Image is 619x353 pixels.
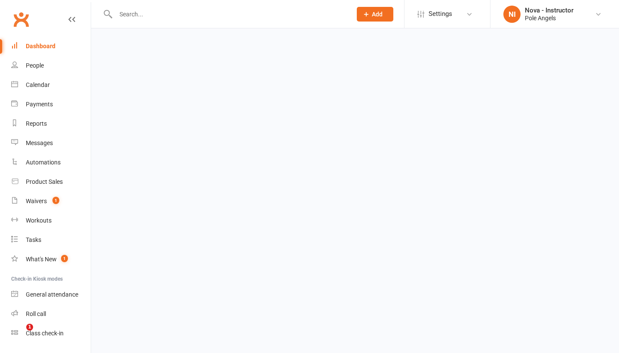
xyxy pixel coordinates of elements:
[26,81,50,88] div: Calendar
[429,4,452,24] span: Settings
[525,14,573,22] div: Pole Angels
[357,7,393,22] button: Add
[372,11,383,18] span: Add
[26,330,64,337] div: Class check-in
[11,250,91,269] a: What's New1
[26,43,55,50] div: Dashboard
[11,230,91,250] a: Tasks
[11,133,91,153] a: Messages
[11,304,91,324] a: Roll call
[26,62,44,69] div: People
[11,56,91,75] a: People
[503,6,521,23] div: NI
[525,6,573,14] div: Nova - Instructor
[11,114,91,133] a: Reports
[10,9,32,30] a: Clubworx
[26,139,53,146] div: Messages
[11,285,91,304] a: General attendance kiosk mode
[26,217,52,224] div: Workouts
[26,310,46,317] div: Roll call
[26,101,53,108] div: Payments
[52,197,59,204] span: 1
[11,37,91,56] a: Dashboard
[11,153,91,172] a: Automations
[26,120,47,127] div: Reports
[11,95,91,114] a: Payments
[11,324,91,343] a: Class kiosk mode
[113,8,346,20] input: Search...
[9,324,29,344] iframe: Intercom live chat
[61,255,68,262] span: 1
[11,192,91,211] a: Waivers 1
[26,198,47,204] div: Waivers
[26,324,33,331] span: 1
[26,291,78,298] div: General attendance
[26,178,63,185] div: Product Sales
[26,159,61,166] div: Automations
[26,236,41,243] div: Tasks
[11,211,91,230] a: Workouts
[11,172,91,192] a: Product Sales
[11,75,91,95] a: Calendar
[26,256,57,263] div: What's New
